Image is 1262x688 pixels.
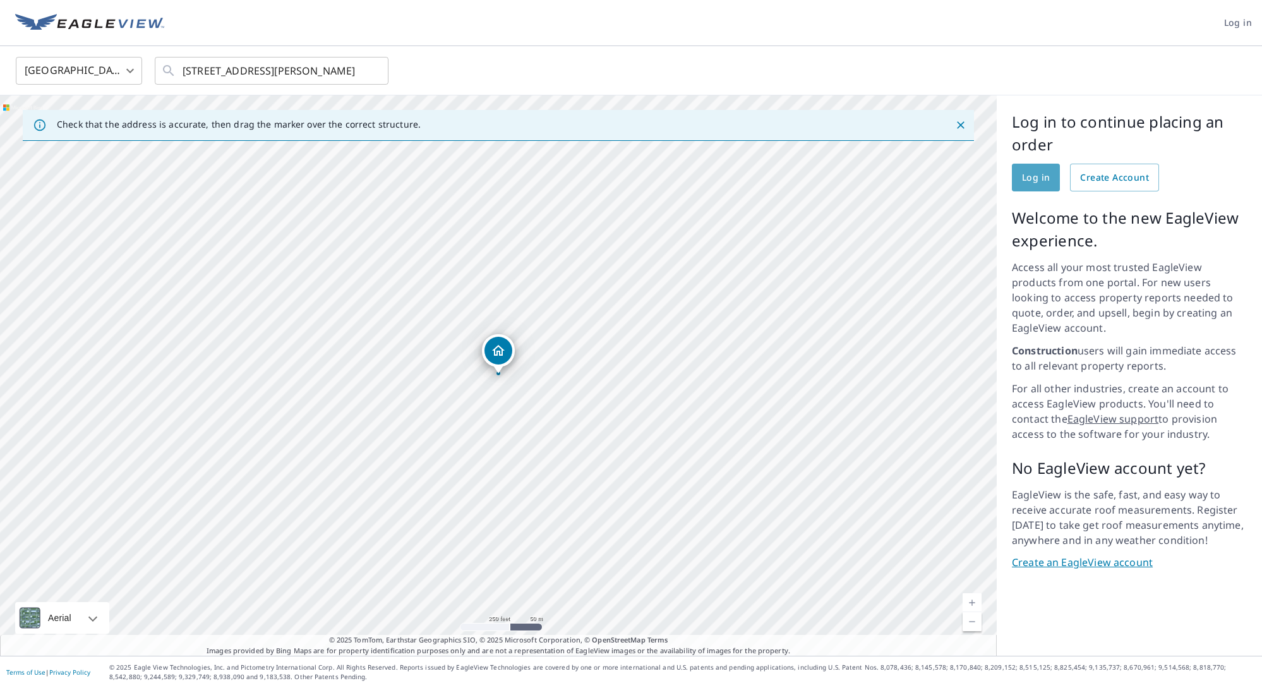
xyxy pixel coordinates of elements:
[1012,487,1247,548] p: EagleView is the safe, fast, and easy way to receive accurate roof measurements. Register [DATE] ...
[44,602,75,634] div: Aerial
[482,334,515,373] div: Dropped pin, building 1, Residential property, 24402 Gable Ranch Ln Santa Clarita, CA 91354
[1012,164,1060,191] a: Log in
[963,612,982,631] a: Current Level 17, Zoom Out
[1012,381,1247,442] p: For all other industries, create an account to access EagleView products. You'll need to contact ...
[1012,111,1247,156] p: Log in to continue placing an order
[963,593,982,612] a: Current Level 17, Zoom In
[15,14,164,33] img: EV Logo
[15,602,109,634] div: Aerial
[1012,260,1247,335] p: Access all your most trusted EagleView products from one portal. For new users looking to access ...
[1012,207,1247,252] p: Welcome to the new EagleView experience.
[1022,170,1050,186] span: Log in
[183,53,363,88] input: Search by address or latitude-longitude
[1012,555,1247,570] a: Create an EagleView account
[57,119,421,130] p: Check that the address is accurate, then drag the marker over the correct structure.
[49,668,90,677] a: Privacy Policy
[329,635,668,646] span: © 2025 TomTom, Earthstar Geographics SIO, © 2025 Microsoft Corporation, ©
[647,635,668,644] a: Terms
[1080,170,1149,186] span: Create Account
[1067,412,1159,426] a: EagleView support
[1012,343,1247,373] p: users will gain immediate access to all relevant property reports.
[1012,457,1247,480] p: No EagleView account yet?
[1224,15,1252,31] span: Log in
[6,668,45,677] a: Terms of Use
[1070,164,1159,191] a: Create Account
[6,668,90,676] p: |
[109,663,1256,682] p: © 2025 Eagle View Technologies, Inc. and Pictometry International Corp. All Rights Reserved. Repo...
[592,635,645,644] a: OpenStreetMap
[1012,344,1078,358] strong: Construction
[953,117,969,133] button: Close
[16,53,142,88] div: [GEOGRAPHIC_DATA]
